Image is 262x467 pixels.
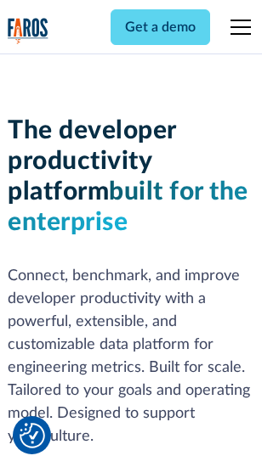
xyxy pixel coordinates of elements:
h1: The developer productivity platform [8,115,254,238]
a: home [8,18,48,44]
span: built for the enterprise [8,179,248,235]
img: Revisit consent button [20,423,45,448]
p: Connect, benchmark, and improve developer productivity with a powerful, extensible, and customiza... [8,265,254,448]
button: Cookie Settings [20,423,45,448]
div: menu [220,7,254,48]
a: Get a demo [111,9,210,45]
img: Logo of the analytics and reporting company Faros. [8,18,48,44]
